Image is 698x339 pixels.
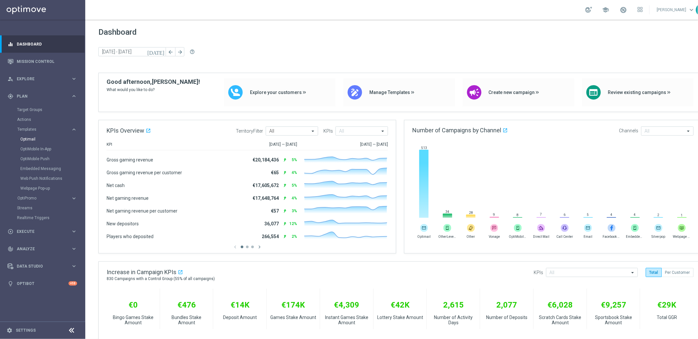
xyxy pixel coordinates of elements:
a: [PERSON_NAME]keyboard_arrow_down [656,5,696,15]
a: Realtime Triggers [17,215,68,220]
i: keyboard_arrow_right [71,126,77,133]
div: Execute [8,229,71,235]
a: OptiMobile Push [20,156,68,161]
div: Templates [17,124,85,193]
div: OptiPromo [17,193,85,203]
button: play_circle_outline Execute keyboard_arrow_right [7,229,77,234]
a: Mission Control [17,53,77,70]
span: Analyze [17,247,71,251]
a: Embedded Messaging [20,166,68,171]
i: lightbulb [8,281,13,287]
a: Dashboard [17,35,77,53]
span: keyboard_arrow_down [688,6,695,13]
div: Realtime Triggers [17,213,85,223]
div: Dashboard [8,35,77,53]
button: equalizer Dashboard [7,42,77,47]
i: play_circle_outline [8,229,13,235]
a: Web Push Notifications [20,176,68,181]
a: Settings [16,329,36,332]
i: keyboard_arrow_right [71,93,77,99]
a: Optimail [20,137,68,142]
div: Webpage Pop-up [20,183,85,193]
i: keyboard_arrow_right [71,195,77,201]
button: lightbulb Optibot +10 [7,281,77,286]
div: OptiMobile Push [20,154,85,164]
span: Templates [17,127,64,131]
span: OptiPromo [17,196,64,200]
div: Mission Control [8,53,77,70]
div: Web Push Notifications [20,174,85,183]
a: Actions [17,117,68,122]
button: OptiPromo keyboard_arrow_right [17,196,77,201]
i: equalizer [8,41,13,47]
div: Analyze [8,246,71,252]
i: keyboard_arrow_right [71,246,77,252]
div: Plan [8,93,71,99]
div: OptiPromo [17,196,71,200]
div: Actions [17,115,85,124]
i: settings [7,328,12,333]
div: Target Groups [17,105,85,115]
button: track_changes Analyze keyboard_arrow_right [7,246,77,252]
span: Explore [17,77,71,81]
div: Templates [17,127,71,131]
i: gps_fixed [8,93,13,99]
div: +10 [69,281,77,286]
button: gps_fixed Plan keyboard_arrow_right [7,94,77,99]
a: Webpage Pop-up [20,186,68,191]
div: Explore [8,76,71,82]
button: Templates keyboard_arrow_right [17,127,77,132]
span: school [602,6,609,13]
span: Execute [17,230,71,234]
span: Data Studio [17,264,71,268]
button: Data Studio keyboard_arrow_right [7,264,77,269]
a: Optibot [17,275,69,292]
button: person_search Explore keyboard_arrow_right [7,76,77,82]
button: Mission Control [7,59,77,64]
i: keyboard_arrow_right [71,228,77,235]
span: Plan [17,94,71,98]
div: Optimail [20,134,85,144]
div: Data Studio [8,263,71,269]
div: Embedded Messaging [20,164,85,174]
a: Target Groups [17,107,68,112]
i: person_search [8,76,13,82]
a: OptiMobile In-App [20,146,68,152]
i: track_changes [8,246,13,252]
div: Streams [17,203,85,213]
div: Optibot [8,275,77,292]
i: keyboard_arrow_right [71,263,77,269]
a: Streams [17,205,68,211]
i: keyboard_arrow_right [71,76,77,82]
div: OptiMobile In-App [20,144,85,154]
